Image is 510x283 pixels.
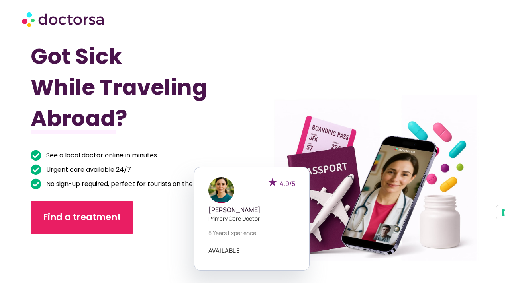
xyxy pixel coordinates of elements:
[208,248,240,254] a: AVAILABLE
[31,201,133,234] a: Find a treatment
[208,229,295,237] p: 8 years experience
[496,205,510,219] button: Your consent preferences for tracking technologies
[43,211,121,224] span: Find a treatment
[44,150,157,161] span: See a local doctor online in minutes
[208,214,295,223] p: Primary care doctor
[44,178,202,190] span: No sign-up required, perfect for tourists on the go
[208,206,295,214] h5: [PERSON_NAME]
[280,179,295,188] span: 4.9/5
[31,41,222,134] h1: Got Sick While Traveling Abroad?
[44,164,131,175] span: Urgent care available 24/7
